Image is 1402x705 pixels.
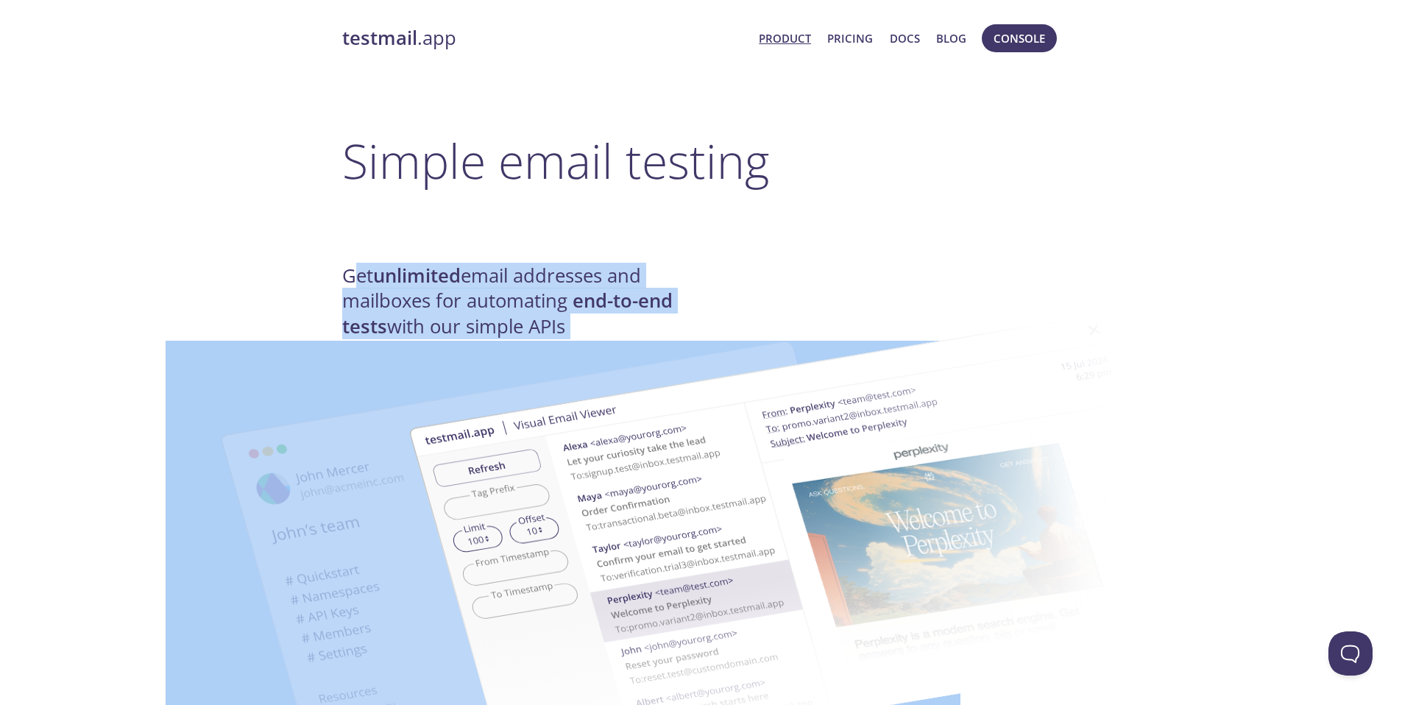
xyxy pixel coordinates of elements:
button: Console [982,24,1057,52]
a: Docs [890,29,920,48]
a: Pricing [827,29,873,48]
strong: end-to-end tests [342,288,673,339]
a: testmail.app [342,26,748,51]
h4: Get email addresses and mailboxes for automating with our simple APIs [342,263,701,339]
a: Blog [936,29,966,48]
span: Console [994,29,1045,48]
h1: Simple email testing [342,132,1061,189]
iframe: Help Scout Beacon - Open [1328,631,1373,676]
a: Product [759,29,811,48]
strong: testmail [342,25,417,51]
strong: unlimited [373,263,461,288]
